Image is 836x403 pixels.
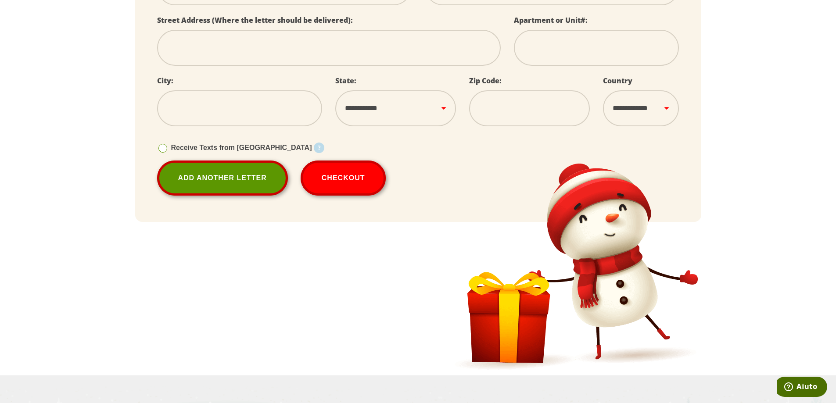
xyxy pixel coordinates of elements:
[777,377,827,399] iframe: Apre un widget che permette di trovare ulteriori informazioni
[514,15,588,25] label: Apartment or Unit#:
[469,76,502,86] label: Zip Code:
[301,160,386,196] button: Checkout
[157,76,173,86] label: City:
[157,160,288,196] a: Add Another Letter
[157,15,353,25] label: Street Address (Where the letter should be delivered):
[335,76,356,86] label: State:
[171,144,312,151] span: Receive Texts from [GEOGRAPHIC_DATA]
[603,76,632,86] label: Country
[449,159,701,373] img: Snowman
